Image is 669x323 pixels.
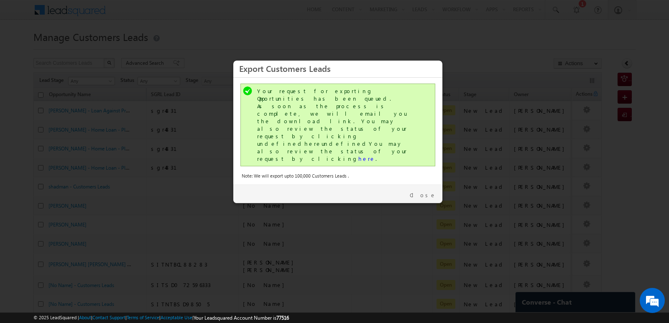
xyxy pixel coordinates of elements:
[79,315,91,320] a: About
[257,87,420,163] div: Your request for exporting Opportunities has been queued. As soon as the process is complete, we ...
[276,315,289,321] span: 77516
[127,315,159,320] a: Terms of Service
[161,315,192,320] a: Acceptable Use
[242,172,434,180] div: Note: We will export upto 100,000 Customers Leads .
[358,155,375,162] a: here
[33,314,289,322] span: © 2025 LeadSquared | | | | |
[92,315,125,320] a: Contact Support
[239,61,437,76] h3: Export Customers Leads
[194,315,289,321] span: Your Leadsquared Account Number is
[410,191,436,199] a: Close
